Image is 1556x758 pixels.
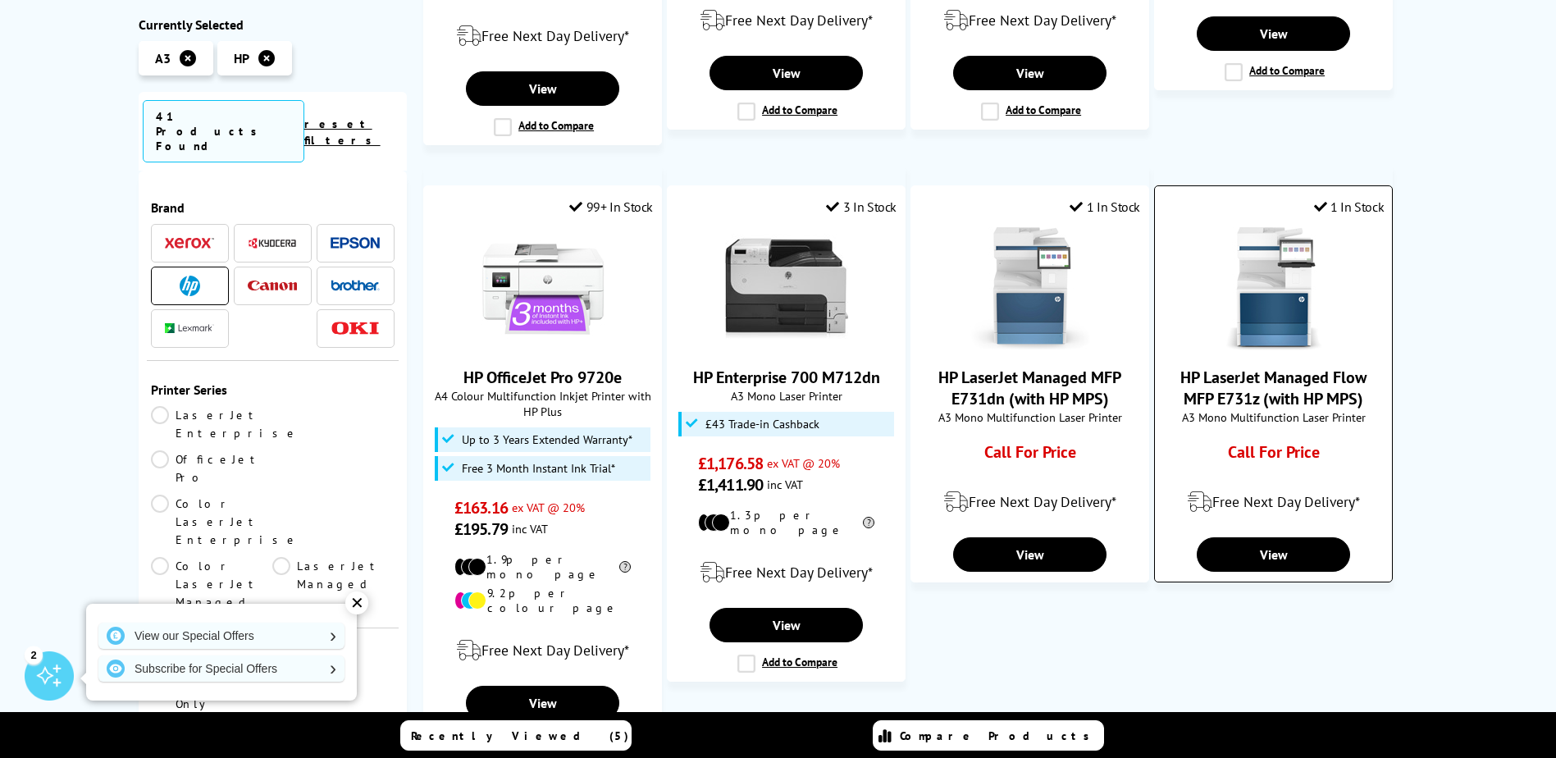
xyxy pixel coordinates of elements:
div: Call For Price [1185,441,1362,471]
a: View [710,56,862,90]
a: reset filters [304,116,381,148]
span: Compare Products [900,728,1098,743]
li: 1.3p per mono page [698,508,874,537]
div: 1 In Stock [1070,199,1140,215]
a: Kyocera [248,233,297,253]
a: View our Special Offers [98,623,345,649]
span: A3 Mono Laser Printer [676,388,897,404]
img: HP OfficeJet Pro 9720e [481,227,605,350]
a: View [466,71,618,106]
div: Call For Price [942,441,1118,471]
div: 99+ In Stock [569,199,653,215]
span: 41 Products Found [143,100,304,162]
span: £163.16 [454,497,508,518]
a: Compare Products [873,720,1104,751]
div: ✕ [345,591,368,614]
div: 2 [25,646,43,664]
span: Recently Viewed (5) [411,728,629,743]
a: HP [165,276,214,296]
a: HP LaserJet Managed MFP E731dn (with HP MPS) [938,367,1121,409]
span: HP [234,50,249,66]
a: Color LaserJet Managed [151,557,273,611]
img: Brother [331,280,380,291]
span: A4 Colour Multifunction Inkjet Printer with HP Plus [432,388,653,419]
label: Add to Compare [737,655,837,673]
a: Lexmark [165,318,214,339]
label: Add to Compare [981,103,1081,121]
img: HP LaserJet Managed MFP E731dn (with HP MPS) [969,227,1092,350]
div: modal_delivery [676,550,897,596]
img: Xerox [165,238,214,249]
span: inc VAT [767,477,803,492]
img: HP [180,276,200,296]
a: View [466,686,618,720]
a: LaserJet Enterprise [151,406,299,442]
a: OKI [331,318,380,339]
span: £195.79 [454,518,508,540]
span: Up to 3 Years Extended Warranty* [462,433,632,446]
span: A3 Mono Multifunction Laser Printer [1163,409,1384,425]
a: Recently Viewed (5) [400,720,632,751]
a: View [1197,16,1349,51]
label: Add to Compare [1225,63,1325,81]
div: modal_delivery [919,479,1140,525]
span: A3 [155,50,171,66]
span: Brand [151,199,395,216]
label: Add to Compare [494,118,594,136]
a: View [953,537,1106,572]
a: HP LaserJet Managed Flow MFP E731z (with HP MPS) [1180,367,1367,409]
span: £1,411.90 [698,474,763,495]
div: modal_delivery [432,13,653,59]
a: HP LaserJet Managed Flow MFP E731z (with HP MPS) [1212,337,1335,354]
a: View [710,608,862,642]
span: £1,176.58 [698,453,763,474]
span: ex VAT @ 20% [767,455,840,471]
a: HP Enterprise 700 M712dn [693,367,880,388]
img: Kyocera [248,237,297,249]
span: £43 Trade-in Cashback [705,418,819,431]
li: 1.9p per mono page [454,552,631,582]
li: 9.2p per colour page [454,586,631,615]
a: Brother [331,276,380,296]
a: LaserJet Managed [272,557,395,611]
img: HP LaserJet Managed Flow MFP E731z (with HP MPS) [1212,227,1335,350]
a: Canon [248,276,297,296]
a: Epson [331,233,380,253]
a: View [1197,537,1349,572]
a: Subscribe for Special Offers [98,655,345,682]
span: inc VAT [512,521,548,537]
a: HP LaserJet Managed MFP E731dn (with HP MPS) [969,337,1092,354]
span: Printer Series [151,381,395,398]
img: Epson [331,237,380,249]
a: Xerox [165,233,214,253]
a: View [953,56,1106,90]
a: HP Enterprise 700 M712dn [725,337,848,354]
label: Add to Compare [737,103,837,121]
img: HP Enterprise 700 M712dn [725,227,848,350]
span: Free 3 Month Instant Ink Trial* [462,462,615,475]
div: modal_delivery [1163,479,1384,525]
img: Canon [248,281,297,291]
a: HP OfficeJet Pro 9720e [481,337,605,354]
a: HP OfficeJet Pro 9720e [463,367,622,388]
img: OKI [331,322,380,336]
img: Lexmark [165,324,214,334]
span: ex VAT @ 20% [512,500,585,515]
a: Color LaserJet Enterprise [151,495,299,549]
div: Currently Selected [139,16,408,33]
div: 1 In Stock [1314,199,1385,215]
a: OfficeJet Pro [151,450,273,486]
span: A3 Mono Multifunction Laser Printer [919,409,1140,425]
div: 3 In Stock [826,199,897,215]
div: modal_delivery [432,628,653,674]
